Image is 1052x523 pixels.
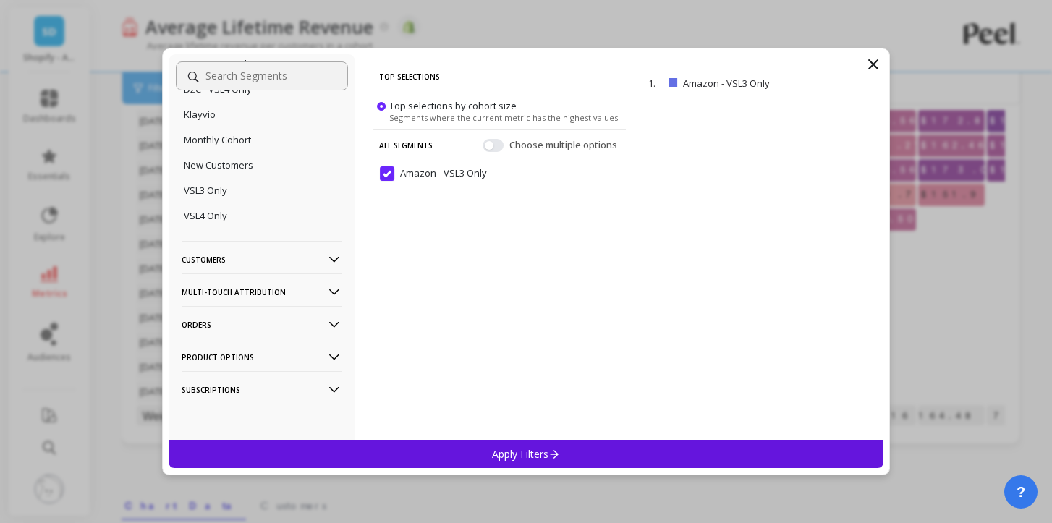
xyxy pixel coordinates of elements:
span: Choose multiple options [509,137,620,152]
p: New Customers [184,158,253,171]
p: Subscriptions [182,371,342,408]
p: Top Selections [379,61,620,92]
p: Multi-Touch Attribution [182,273,342,310]
p: Apply Filters [492,447,561,461]
p: Orders [182,306,342,343]
input: Search Segments [176,61,348,90]
p: Monthly Cohort [184,133,251,146]
span: ? [1017,482,1025,502]
p: Product Options [182,339,342,375]
p: VSL3 Only [184,184,227,197]
p: Klayvio [184,108,216,121]
span: Top selections by cohort size [389,98,517,111]
p: Amazon - VSL3 Only [683,77,822,90]
span: Segments where the current metric has the highest values. [389,111,620,122]
button: ? [1004,475,1038,509]
p: All Segments [379,129,433,160]
p: D2C - VSL3 Only [184,57,252,70]
p: Customers [182,241,342,278]
p: VSL4 Only [184,209,227,222]
p: 1. [648,77,663,90]
span: Amazon - VSL3 Only [380,166,487,181]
